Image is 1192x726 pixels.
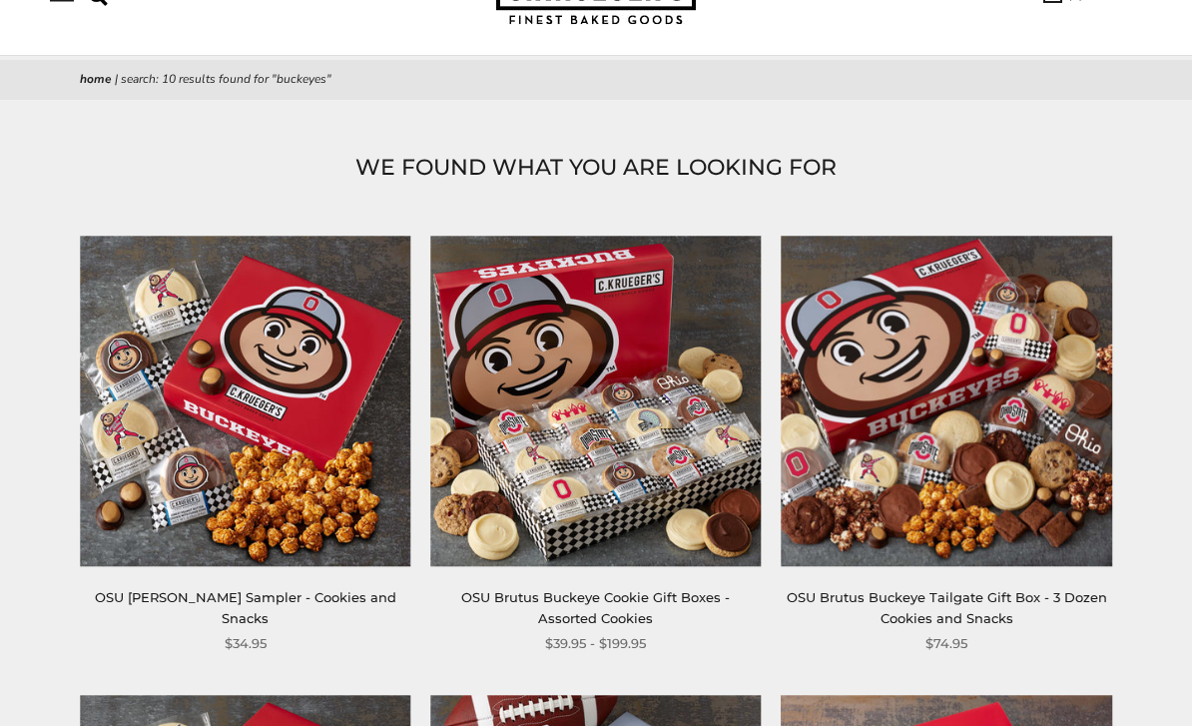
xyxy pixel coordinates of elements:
[461,589,730,626] a: OSU Brutus Buckeye Cookie Gift Boxes - Assorted Cookies
[545,633,646,654] span: $39.95 - $199.95
[115,71,118,87] span: |
[16,650,207,710] iframe: Sign Up via Text for Offers
[430,236,761,566] img: OSU Brutus Buckeye Cookie Gift Boxes - Assorted Cookies
[225,633,267,654] span: $34.95
[121,71,331,87] span: Search: 10 results found for "Buckeyes"
[80,150,1112,186] h1: WE FOUND WHAT YOU ARE LOOKING FOR
[925,633,967,654] span: $74.95
[80,70,1112,90] nav: breadcrumbs
[95,589,396,626] a: OSU [PERSON_NAME] Sampler - Cookies and Snacks
[80,71,112,87] a: Home
[80,236,410,566] img: OSU Brutus Buckeye Sampler - Cookies and Snacks
[787,589,1107,626] a: OSU Brutus Buckeye Tailgate Gift Box - 3 Dozen Cookies and Snacks
[782,236,1112,566] img: OSU Brutus Buckeye Tailgate Gift Box - 3 Dozen Cookies and Snacks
